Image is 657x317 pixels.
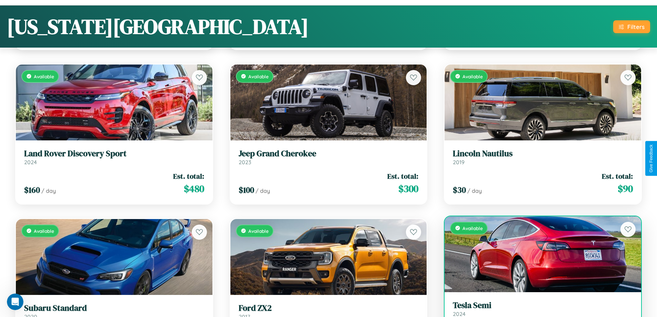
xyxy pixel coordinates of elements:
[34,73,54,79] span: Available
[602,171,633,181] span: Est. total:
[453,149,633,159] h3: Lincoln Nautilus
[453,159,465,166] span: 2019
[387,171,418,181] span: Est. total:
[239,184,254,196] span: $ 100
[173,171,204,181] span: Est. total:
[41,187,56,194] span: / day
[34,228,54,234] span: Available
[24,149,204,166] a: Land Rover Discovery Sport2024
[613,20,650,33] button: Filters
[24,159,37,166] span: 2024
[7,12,309,41] h1: [US_STATE][GEOGRAPHIC_DATA]
[24,303,204,313] h3: Subaru Standard
[239,303,419,313] h3: Ford ZX2
[239,159,251,166] span: 2023
[453,149,633,166] a: Lincoln Nautilus2019
[649,145,654,172] div: Give Feedback
[398,182,418,196] span: $ 300
[7,294,23,310] iframe: Intercom live chat
[24,184,40,196] span: $ 160
[453,300,633,310] h3: Tesla Semi
[239,149,419,166] a: Jeep Grand Cherokee2023
[24,149,204,159] h3: Land Rover Discovery Sport
[627,23,645,30] div: Filters
[453,184,466,196] span: $ 30
[184,182,204,196] span: $ 480
[467,187,482,194] span: / day
[462,73,483,79] span: Available
[256,187,270,194] span: / day
[618,182,633,196] span: $ 90
[462,225,483,231] span: Available
[248,228,269,234] span: Available
[248,73,269,79] span: Available
[239,149,419,159] h3: Jeep Grand Cherokee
